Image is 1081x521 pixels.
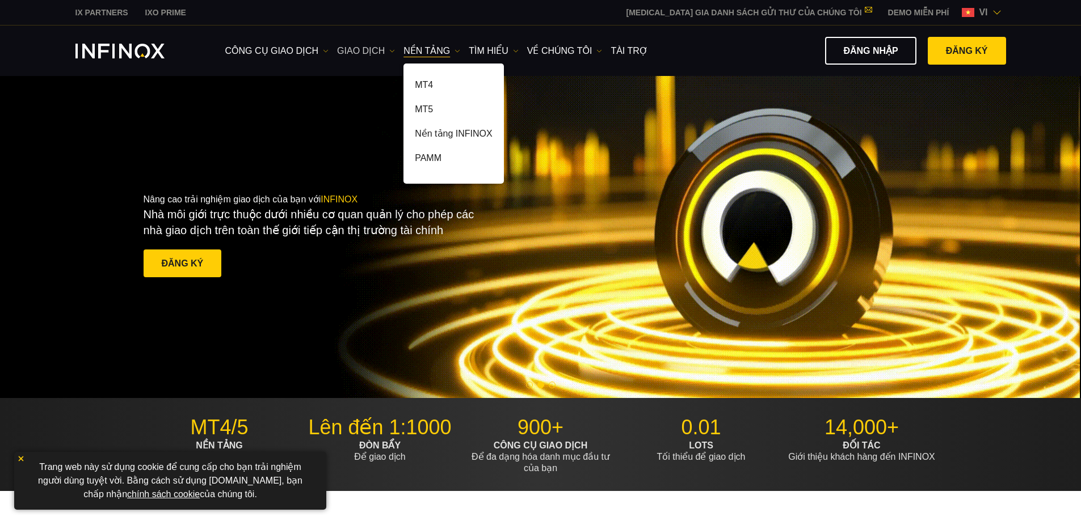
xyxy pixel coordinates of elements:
[403,124,503,148] a: Nền tảng INFINOX
[20,458,321,504] p: Trang web này sử dụng cookie để cung cấp cho bạn trải nghiệm người dùng tuyệt vời. Bằng cách sử d...
[403,99,503,124] a: MT5
[526,382,533,388] span: Go to slide 1
[359,440,401,450] strong: ĐÒN BẨY
[625,415,777,440] p: 0.01
[549,382,556,388] span: Go to slide 3
[403,148,503,172] a: PAMM
[144,440,296,463] p: Với các công cụ giao dịch hiện đại
[611,44,647,58] a: Tài trợ
[625,440,777,463] p: Tối thiểu để giao dịch
[403,75,503,99] a: MT4
[403,44,460,58] a: NỀN TẢNG
[144,249,222,277] a: Đăng ký
[928,37,1006,65] a: Đăng ký
[843,440,880,450] strong: ĐỐI TÁC
[469,44,519,58] a: Tìm hiểu
[144,176,565,298] div: Nâng cao trải nghiệm giao dịch của bạn với
[304,415,456,440] p: Lên đến 1:1000
[196,440,242,450] strong: NỀN TẢNG
[786,440,938,463] p: Giới thiệu khách hàng đến INFINOX
[494,440,587,450] strong: CÔNG CỤ GIAO DỊCH
[465,440,617,474] p: Để đa dạng hóa danh mục đầu tư của bạn
[304,440,456,463] p: Để giao dịch
[127,489,200,499] a: chính sách cookie
[465,415,617,440] p: 900+
[974,6,992,19] span: vi
[321,194,357,204] span: INFINOX
[527,44,603,58] a: VỀ CHÚNG TÔI
[144,415,296,440] p: MT4/5
[137,7,195,19] a: INFINOX
[786,415,938,440] p: 14,000+
[689,440,713,450] strong: LOTS
[337,44,395,58] a: GIAO DỊCH
[144,206,481,238] p: Nhà môi giới trực thuộc dưới nhiều cơ quan quản lý cho phép các nhà giao dịch trên toàn thế giới ...
[537,382,544,388] span: Go to slide 2
[75,44,191,58] a: INFINOX Logo
[17,455,25,463] img: yellow close icon
[880,7,958,19] a: INFINOX MENU
[618,8,880,17] a: [MEDICAL_DATA] GIA DANH SÁCH GỬI THƯ CỦA CHÚNG TÔI
[225,44,329,58] a: công cụ giao dịch
[825,37,916,65] a: Đăng nhập
[67,7,137,19] a: INFINOX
